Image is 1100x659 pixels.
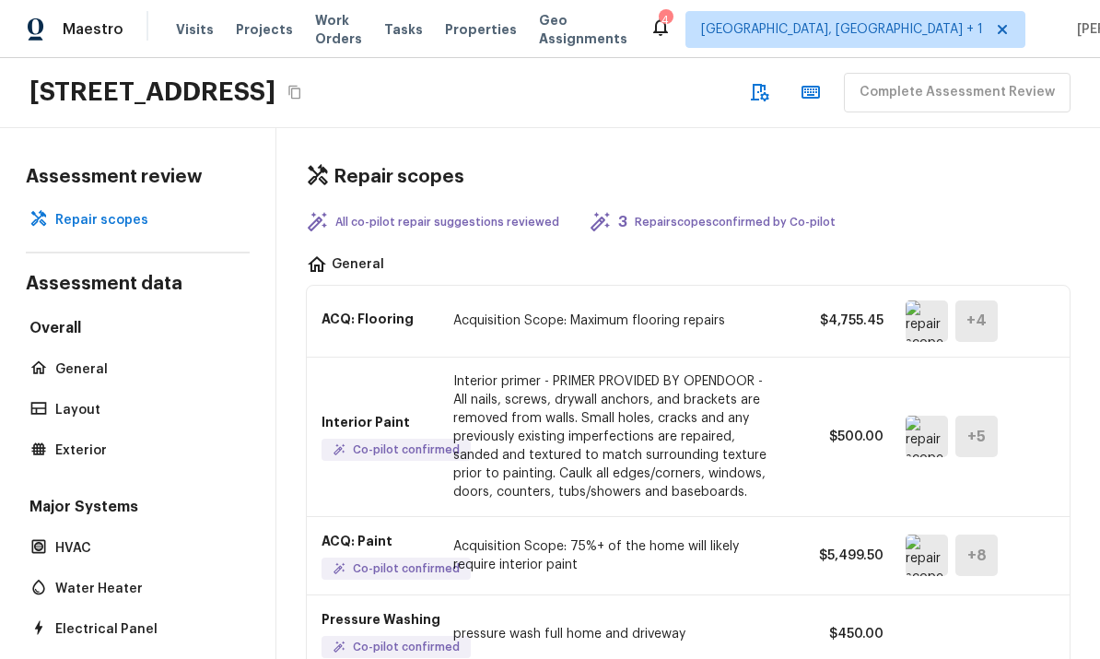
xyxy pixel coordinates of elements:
h4: Assessment data [26,272,250,300]
p: HVAC [55,539,239,558]
img: repair scope asset [906,416,948,457]
p: Interior primer - PRIMER PROVIDED BY OPENDOOR - All nails, screws, drywall anchors, and brackets ... [453,372,778,501]
h4: Assessment review [26,165,250,189]
p: General [332,255,384,277]
h5: Overall [26,318,250,342]
p: ACQ: Flooring [322,310,414,328]
h2: [STREET_ADDRESS] [29,76,275,109]
p: All co-pilot repair suggestions reviewed [335,215,559,229]
span: Visits [176,20,214,39]
button: Copy Address [283,80,307,104]
p: Pressure Washing [322,610,471,629]
h5: + 5 [967,427,986,447]
div: 4 [659,11,672,29]
h5: Major Systems [26,497,250,521]
p: Acquisition Scope: Maximum flooring repairs [453,312,778,330]
p: Repair scopes [55,211,239,229]
h5: 3 [618,212,627,232]
span: Projects [236,20,293,39]
p: pressure wash full home and driveway [453,625,778,643]
span: Properties [445,20,517,39]
span: [GEOGRAPHIC_DATA], [GEOGRAPHIC_DATA] + 1 [701,20,983,39]
p: Repair scopes confirmed by Co-pilot [635,215,836,229]
p: Electrical Panel [55,620,239,639]
span: Tasks [384,23,423,36]
p: Interior Paint [322,413,471,431]
h5: + 8 [967,546,987,566]
p: Layout [55,401,239,419]
p: $5,499.50 [801,547,884,565]
p: General [55,360,239,379]
p: $450.00 [801,625,884,643]
span: Geo Assignments [539,11,627,48]
h4: Repair scopes [334,165,464,189]
p: Acquisition Scope: 75%+ of the home will likely require interior paint [453,537,778,574]
p: Exterior [55,441,239,460]
p: ACQ: Paint [322,532,471,550]
p: $500.00 [801,428,884,446]
p: Water Heater [55,580,239,598]
span: Work Orders [315,11,362,48]
img: repair scope asset [906,300,948,342]
img: repair scope asset [906,535,948,576]
p: Co-pilot confirmed [353,640,460,654]
p: Co-pilot confirmed [353,442,460,457]
p: Co-pilot confirmed [353,561,460,576]
h5: + 4 [966,311,987,331]
p: $4,755.45 [801,312,884,330]
span: Maestro [63,20,123,39]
